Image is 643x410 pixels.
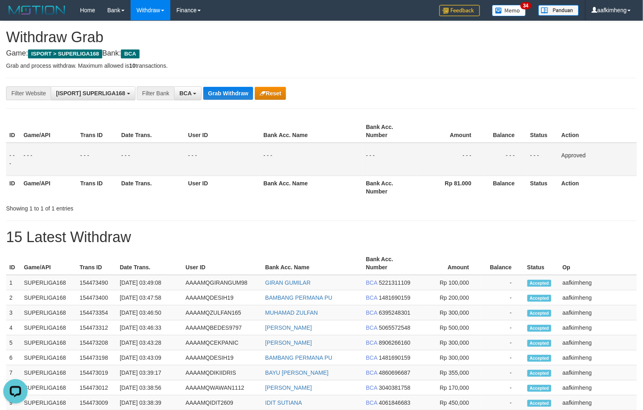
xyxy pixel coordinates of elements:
[265,369,329,376] a: BAYU [PERSON_NAME]
[559,320,637,335] td: aafkimheng
[265,339,312,346] a: [PERSON_NAME]
[527,355,552,362] span: Accepted
[417,252,481,275] th: Amount
[559,290,637,305] td: aafkimheng
[6,320,21,335] td: 4
[417,350,481,365] td: Rp 300,000
[116,305,182,320] td: [DATE] 03:46:50
[527,385,552,392] span: Accepted
[6,120,20,143] th: ID
[116,252,182,275] th: Date Trans.
[481,305,524,320] td: -
[379,324,411,331] span: Copy 5065572548 to clipboard
[51,86,135,100] button: [ISPORT] SUPERLIGA168
[366,339,377,346] span: BCA
[481,380,524,395] td: -
[558,176,637,199] th: Action
[417,305,481,320] td: Rp 300,000
[379,354,411,361] span: Copy 1481690159 to clipboard
[366,279,377,286] span: BCA
[183,320,262,335] td: AAAAMQBEDES9797
[527,310,552,317] span: Accepted
[6,62,637,70] p: Grab and process withdraw. Maximum allowed is transactions.
[6,305,21,320] td: 3
[137,86,174,100] div: Filter Bank
[481,365,524,380] td: -
[56,90,125,97] span: [ISPORT] SUPERLIGA168
[116,275,182,290] td: [DATE] 03:49:08
[379,369,411,376] span: Copy 4860696687 to clipboard
[6,335,21,350] td: 5
[6,176,20,199] th: ID
[417,365,481,380] td: Rp 355,000
[366,354,377,361] span: BCA
[439,5,480,16] img: Feedback.jpg
[363,120,418,143] th: Bank Acc. Number
[558,120,637,143] th: Action
[21,320,76,335] td: SUPERLIGA168
[185,143,260,176] td: - - -
[118,176,185,199] th: Date Trans.
[6,350,21,365] td: 6
[255,87,286,100] button: Reset
[481,350,524,365] td: -
[481,252,524,275] th: Balance
[379,294,411,301] span: Copy 1481690159 to clipboard
[6,290,21,305] td: 2
[116,380,182,395] td: [DATE] 03:38:56
[527,400,552,407] span: Accepted
[3,3,28,28] button: Open LiveChat chat widget
[116,335,182,350] td: [DATE] 03:43:28
[418,120,484,143] th: Amount
[6,201,262,213] div: Showing 1 to 1 of 1 entries
[527,143,558,176] td: - - -
[183,335,262,350] td: AAAAMQCEKPANIC
[118,143,185,176] td: - - -
[366,369,377,376] span: BCA
[558,143,637,176] td: Approved
[379,384,411,391] span: Copy 3040381758 to clipboard
[417,275,481,290] td: Rp 100,000
[21,335,76,350] td: SUPERLIGA168
[527,176,558,199] th: Status
[6,29,637,45] h1: Withdraw Grab
[183,350,262,365] td: AAAAMQDESIH19
[6,365,21,380] td: 7
[265,309,318,316] a: MUHAMAD ZULFAN
[6,86,51,100] div: Filter Website
[366,324,377,331] span: BCA
[492,5,526,16] img: Button%20Memo.svg
[481,335,524,350] td: -
[379,309,411,316] span: Copy 6395248301 to clipboard
[6,49,637,58] h4: Game: Bank:
[76,365,116,380] td: 154473019
[183,380,262,395] td: AAAAMQWAWAN1112
[21,350,76,365] td: SUPERLIGA168
[76,320,116,335] td: 154473312
[262,252,363,275] th: Bank Acc. Name
[20,176,77,199] th: Game/API
[265,384,312,391] a: [PERSON_NAME]
[116,320,182,335] td: [DATE] 03:46:33
[366,309,377,316] span: BCA
[21,290,76,305] td: SUPERLIGA168
[260,143,363,176] td: - - -
[527,340,552,347] span: Accepted
[6,252,21,275] th: ID
[520,2,531,9] span: 34
[129,62,135,69] strong: 10
[183,365,262,380] td: AAAAMQDIKIIDRIS
[527,295,552,302] span: Accepted
[363,176,418,199] th: Bank Acc. Number
[265,279,311,286] a: GIRAN GUMILAR
[527,370,552,377] span: Accepted
[524,252,559,275] th: Status
[6,275,21,290] td: 1
[76,275,116,290] td: 154473490
[417,290,481,305] td: Rp 200,000
[76,350,116,365] td: 154473198
[366,384,377,391] span: BCA
[21,365,76,380] td: SUPERLIGA168
[6,229,637,245] h1: 15 Latest Withdraw
[118,120,185,143] th: Date Trans.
